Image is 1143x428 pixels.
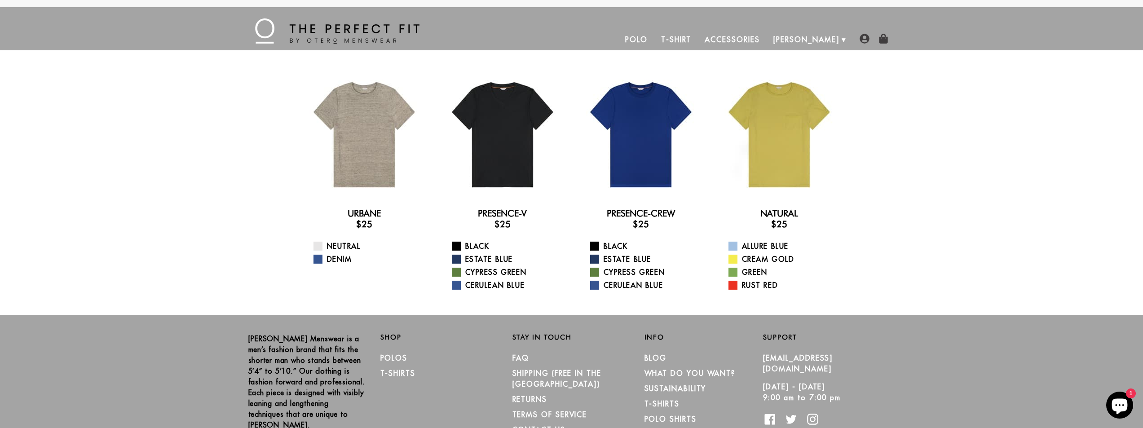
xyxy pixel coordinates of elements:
a: Cerulean Blue [452,280,565,291]
a: Accessories [698,29,766,50]
h2: Info [644,333,763,341]
img: shopping-bag-icon.png [878,34,888,44]
a: Presence-V [478,208,527,219]
a: Allure Blue [728,241,841,252]
a: FAQ [512,353,530,362]
a: RETURNS [512,395,547,404]
a: [EMAIL_ADDRESS][DOMAIN_NAME] [763,353,833,373]
h3: $25 [717,219,841,229]
h2: Shop [380,333,499,341]
inbox-online-store-chat: Shopify online store chat [1103,392,1136,421]
h3: $25 [579,219,703,229]
img: user-account-icon.png [860,34,869,44]
a: [PERSON_NAME] [767,29,846,50]
a: Cypress Green [590,267,703,278]
h2: Stay in Touch [512,333,631,341]
h3: $25 [302,219,426,229]
a: Estate Blue [590,254,703,265]
a: Sustainability [644,384,706,393]
a: Estate Blue [452,254,565,265]
a: Cypress Green [452,267,565,278]
img: The Perfect Fit - by Otero Menswear - Logo [255,18,419,44]
h2: Support [763,333,895,341]
a: T-Shirts [380,369,415,378]
a: Black [590,241,703,252]
a: Black [452,241,565,252]
a: Presence-Crew [607,208,675,219]
a: Neutral [313,241,426,252]
a: Urbane [348,208,381,219]
h3: $25 [441,219,565,229]
a: Polo Shirts [644,415,697,424]
a: Rust Red [728,280,841,291]
a: T-Shirts [644,399,680,408]
a: What Do You Want? [644,369,736,378]
a: Polos [380,353,408,362]
a: TERMS OF SERVICE [512,410,587,419]
p: [DATE] - [DATE] 9:00 am to 7:00 pm [763,381,882,403]
a: SHIPPING (Free in the [GEOGRAPHIC_DATA]) [512,369,601,388]
a: Cerulean Blue [590,280,703,291]
a: Green [728,267,841,278]
a: Denim [313,254,426,265]
a: Blog [644,353,667,362]
a: Polo [618,29,654,50]
a: T-Shirt [654,29,698,50]
a: Cream Gold [728,254,841,265]
a: Natural [760,208,798,219]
